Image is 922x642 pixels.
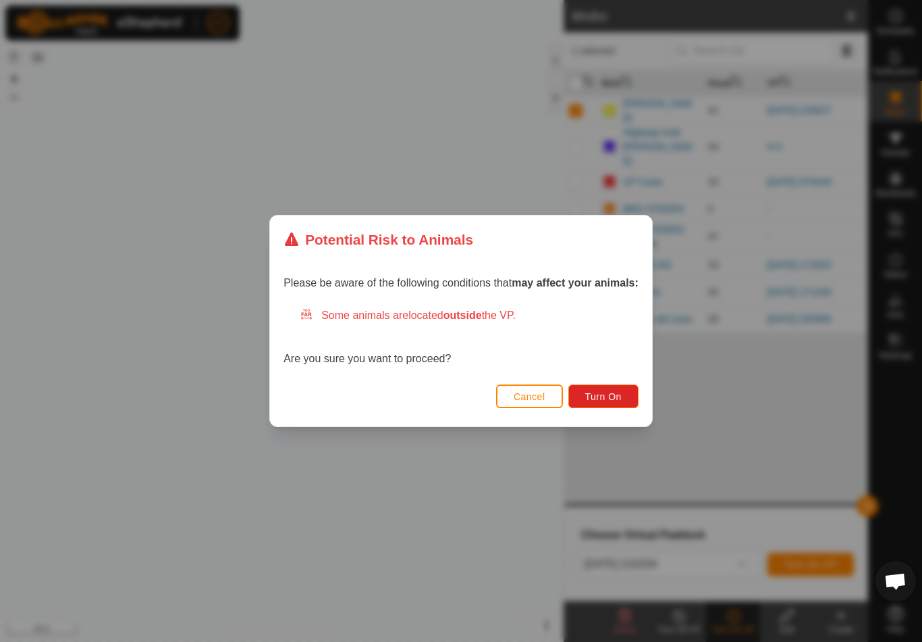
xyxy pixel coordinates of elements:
[514,391,545,402] span: Cancel
[283,277,639,289] span: Please be aware of the following conditions that
[408,310,516,321] span: located the VP.
[512,277,639,289] strong: may affect your animals:
[300,307,639,324] div: Some animals are
[875,561,916,601] div: Open chat
[283,229,473,250] div: Potential Risk to Animals
[568,385,639,408] button: Turn On
[443,310,482,321] strong: outside
[496,385,563,408] button: Cancel
[283,307,639,367] div: Are you sure you want to proceed?
[585,391,622,402] span: Turn On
